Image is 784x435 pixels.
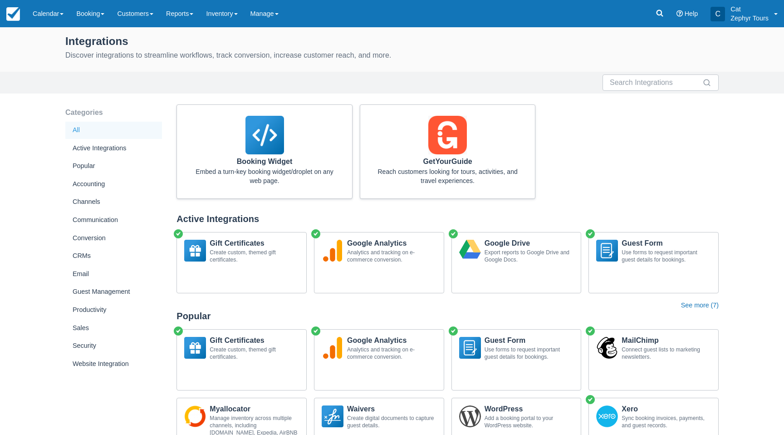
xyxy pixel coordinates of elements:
p: Myallocator [210,405,299,413]
img: checkfront-main-nav-mini-logo.png [6,7,20,21]
div: Add a booking portal to your WordPress website. [485,415,574,429]
div: Guest Management [65,283,162,301]
div: Security [65,337,162,355]
p: Google Drive [485,240,574,247]
img: Waivers [322,405,343,427]
span: Help [685,10,698,17]
p: Zephyr Tours [730,14,769,23]
span: Active [173,326,184,336]
a: MailChimpMailChimpConnect guest lists to marketing newsletters. [588,329,719,391]
p: Gift Certificates [210,240,299,247]
img: Droplet [245,116,284,154]
div: Connect guest lists to marketing newsletters. [622,346,711,361]
p: Xero [622,405,711,413]
a: GoogleDriveGoogle DriveExport reports to Google Drive and Google Docs. [451,232,582,293]
div: All [65,122,162,139]
span: Active [173,228,184,239]
p: Google Analytics [347,240,436,247]
div: CRMs [65,247,162,265]
span: Active [310,326,321,336]
span: Active [448,326,459,336]
a: GoogleAnalyticsGoogle AnalyticsAnalytics and tracking on e-commerce conversion. [314,232,444,293]
p: WordPress [485,405,574,413]
div: Active Integrations [65,140,162,157]
a: DropletBooking WidgetEmbed a turn-key booking widget/droplet on any web page. [176,104,353,199]
div: Popular [176,311,719,322]
div: Export reports to Google Drive and Google Docs. [485,249,574,263]
div: Popular [65,158,162,175]
span: Active [310,228,321,239]
img: Guests [596,240,618,262]
div: Email [65,266,162,283]
p: GetYourGuide [375,158,521,165]
div: Create custom, themed gift certificates. [210,249,299,263]
a: GoogleAnalyticsGoogle AnalyticsAnalytics and tracking on e-commerce conversion. [314,329,444,391]
div: Discover integrations to streamline workflows, track conversion, increase customer reach, and more. [65,50,719,61]
span: Active [585,326,596,336]
div: Create digital documents to capture guest details. [347,415,436,429]
img: GoogleAnalytics [322,337,343,359]
div: Sync booking invoices, payments, and guest records. [622,415,711,429]
a: GetYourGuideGetYourGuideReach customers looking for tours, activities, and travel experiences. [360,104,536,199]
img: Wordpress [459,405,481,427]
div: Reach customers looking for tours, activities, and travel experiences. [375,167,521,185]
div: Use forms to request important guest details for bookings. [622,249,711,263]
div: C [710,7,725,21]
a: GuestsGuest FormUse forms to request important guest details for bookings. [588,232,719,293]
div: Active Integrations [176,213,719,225]
span: Active [448,228,459,239]
div: Communication [65,212,162,229]
p: Guest Form [622,240,711,247]
span: Active [585,228,596,239]
div: Create custom, themed gift certificates. [210,346,299,361]
div: Website Integration [65,356,162,373]
button: See more (7) [681,301,719,311]
p: Waivers [347,405,436,413]
img: GoogleAnalytics [322,240,343,262]
div: Integrations [65,33,719,48]
div: Accounting [65,176,162,193]
img: GetYourGuide [428,116,467,154]
img: GiftCert [184,337,206,359]
div: Use forms to request important guest details for bookings. [485,346,574,361]
p: Google Analytics [347,337,436,344]
a: GiftCertGift CertificatesCreate custom, themed gift certificates. [176,329,307,391]
p: Booking Widget [191,158,338,165]
div: Embed a turn-key booking widget/droplet on any web page. [191,167,338,185]
i: Help [676,10,683,17]
a: GuestsGuest FormUse forms to request important guest details for bookings. [451,329,582,391]
p: MailChimp [622,337,711,344]
div: Sales [65,320,162,337]
div: Analytics and tracking on e-commerce conversion. [347,249,436,263]
p: Cat [730,5,769,14]
div: Conversion [65,230,162,247]
img: Xero [596,405,618,427]
div: Productivity [65,302,162,319]
input: Search Integrations [610,74,701,91]
img: MyAllocator [184,405,206,427]
div: Categories [65,104,162,121]
img: GoogleDrive [459,240,481,262]
a: GiftCertGift CertificatesCreate custom, themed gift certificates. [176,232,307,293]
div: Channels [65,193,162,211]
p: Guest Form [485,337,574,344]
span: Active [585,394,596,405]
p: Gift Certificates [210,337,299,344]
img: MailChimp [596,337,618,359]
img: Guests [459,337,481,359]
div: Analytics and tracking on e-commerce conversion. [347,346,436,361]
img: GiftCert [184,240,206,262]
